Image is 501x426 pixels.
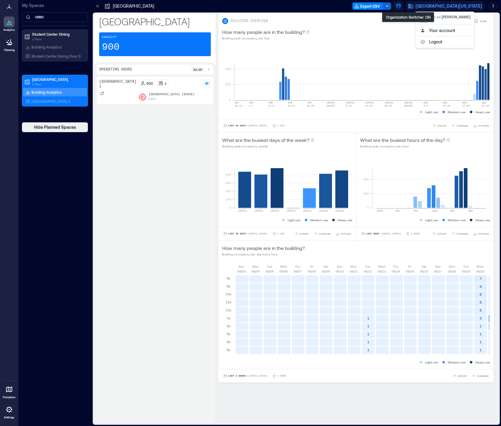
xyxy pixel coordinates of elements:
[450,209,455,212] text: 4pm
[310,264,313,269] p: Fri
[4,48,15,52] p: Cleaning
[337,264,342,269] p: Sun
[393,264,398,269] p: Thu
[408,264,412,269] p: Fri
[222,28,305,36] p: How many people are in the building?
[308,269,316,274] p: 08/08
[424,101,428,104] text: AUG
[222,244,305,252] p: How many people are in the building?
[319,209,328,212] text: [DATE]
[235,104,242,107] text: 25-31
[468,209,473,212] text: 8pm
[385,104,392,107] text: 20-26
[271,209,279,212] text: [DATE]
[249,101,253,104] text: JUN
[193,67,202,72] p: 8a - 6p
[341,232,351,236] span: OPTIONS
[102,41,120,53] p: 900
[146,81,153,86] p: 900
[367,332,369,336] text: 1
[367,340,369,344] text: 1
[227,323,230,328] p: 2p
[225,181,231,185] tspan: 300
[431,231,448,237] button: EXPORT
[462,101,467,104] text: AUG
[448,269,456,274] p: 08/18
[367,324,369,328] text: 1
[267,264,272,269] p: Tue
[480,284,482,288] text: 4
[448,218,466,222] p: Medium use
[226,308,231,312] p: 12p
[463,264,469,269] p: Tue
[437,124,447,128] span: EXPORT
[227,347,230,352] p: 5p
[471,373,490,379] button: COMPARE
[229,206,231,209] tspan: 0
[32,77,83,82] p: [GEOGRAPHIC_DATA]
[277,374,286,378] p: 1 Hour
[346,104,351,107] text: 6-12
[2,15,17,34] a: Analytics
[225,173,231,176] tspan: 400
[22,2,88,9] p: My Spaces
[222,36,310,41] p: Building peak occupancy per Day
[3,395,16,399] p: Floorplans
[477,374,489,378] span: COMPARE
[225,197,231,201] tspan: 100
[472,231,490,237] button: OPTIONS
[480,19,487,23] p: Visits
[456,124,468,128] span: COMPARE
[432,209,438,212] text: 12pm
[322,269,330,274] p: 08/09
[472,123,490,129] button: OPTIONS
[442,15,470,19] span: [PERSON_NAME]
[480,324,482,328] text: 1
[352,2,384,10] button: Export CSV
[34,124,76,130] span: Hide Planned Spaces
[422,264,426,269] p: Sat
[231,19,268,23] p: BUILDING OVERVIEW
[434,269,442,274] p: 08/17
[288,101,292,104] text: JUN
[288,104,295,107] text: 15-21
[335,209,344,212] text: [DATE]
[226,300,231,305] p: 11a
[268,104,274,107] text: 8-14
[448,360,466,365] p: Medium use
[458,374,467,378] span: EXPORT
[222,144,314,149] p: Building peak occupancy weekly
[443,101,447,104] text: AUG
[252,264,259,269] p: Mon
[2,35,17,54] a: Cleaning
[222,123,269,129] button: Last 90 Days |[DATE]-[DATE]
[478,124,489,128] span: OPTIONS
[462,104,470,107] text: 17-23
[307,101,312,104] text: JUN
[1,382,17,401] a: Floorplans
[462,269,470,274] p: 08/19
[338,218,352,222] p: Heavy use
[238,209,247,212] text: [DATE]
[378,269,386,274] p: 08/13
[280,264,287,269] p: Wed
[420,269,428,274] p: 08/16
[480,300,482,304] text: 5
[367,206,369,209] tspan: 0
[377,209,383,212] text: 12am
[149,92,194,97] p: [GEOGRAPHIC_DATA] (Space)
[251,269,260,274] p: 08/04
[456,232,468,236] span: COMPARE
[279,269,288,274] p: 08/06
[237,269,246,274] p: 08/03
[303,209,312,212] text: [DATE]
[300,232,309,236] span: EXPORT
[360,231,402,237] button: Last Week |[DATE]-[DATE]
[294,269,302,274] p: 08/07
[113,3,154,9] p: [GEOGRAPHIC_DATA]
[490,269,498,274] p: 08/21
[334,231,352,237] button: OPTIONS
[478,232,489,236] span: OPTIONS
[363,177,369,181] tspan: 400
[99,79,136,89] p: [GEOGRAPHIC_DATA] 1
